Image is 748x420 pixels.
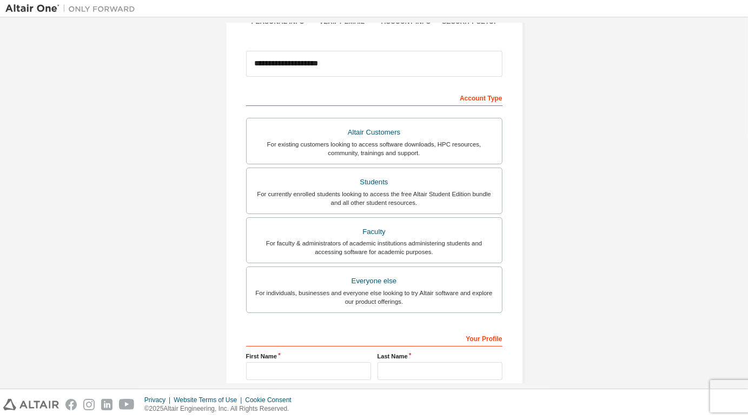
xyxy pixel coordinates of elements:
[253,190,495,207] div: For currently enrolled students looking to access the free Altair Student Edition bundle and all ...
[253,224,495,239] div: Faculty
[253,140,495,157] div: For existing customers looking to access software downloads, HPC resources, community, trainings ...
[101,399,112,410] img: linkedin.svg
[253,274,495,289] div: Everyone else
[245,396,297,404] div: Cookie Consent
[253,125,495,140] div: Altair Customers
[378,352,502,361] label: Last Name
[174,396,245,404] div: Website Terms of Use
[246,352,371,361] label: First Name
[119,399,135,410] img: youtube.svg
[253,239,495,256] div: For faculty & administrators of academic institutions administering students and accessing softwa...
[253,289,495,306] div: For individuals, businesses and everyone else looking to try Altair software and explore our prod...
[3,399,59,410] img: altair_logo.svg
[144,396,174,404] div: Privacy
[144,404,298,414] p: © 2025 Altair Engineering, Inc. All Rights Reserved.
[5,3,141,14] img: Altair One
[246,329,502,346] div: Your Profile
[253,175,495,190] div: Students
[246,89,502,106] div: Account Type
[83,399,95,410] img: instagram.svg
[65,399,77,410] img: facebook.svg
